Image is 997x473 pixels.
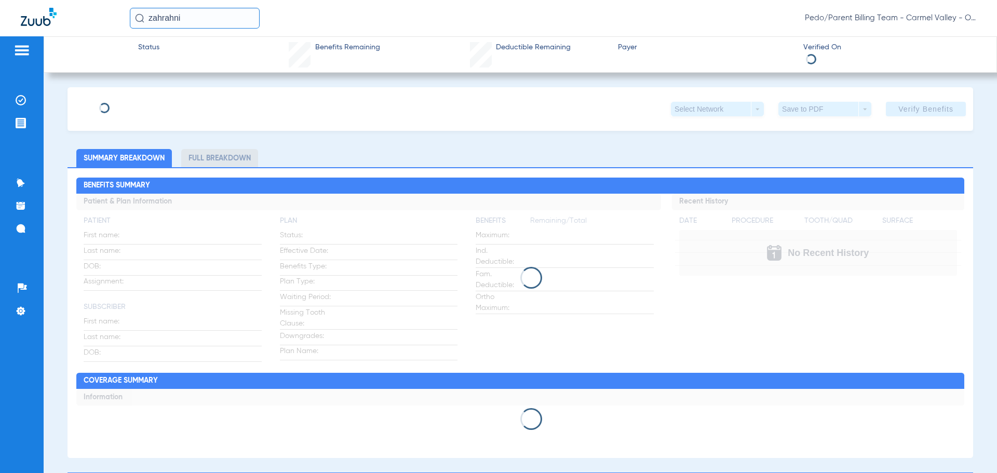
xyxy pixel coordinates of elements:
li: Summary Breakdown [76,149,172,167]
img: Zuub Logo [21,8,57,26]
img: Search Icon [135,13,144,23]
input: Search for patients [130,8,260,29]
li: Full Breakdown [181,149,258,167]
h2: Benefits Summary [76,178,964,194]
iframe: Chat Widget [945,423,997,473]
span: Deductible Remaining [496,42,571,53]
h2: Coverage Summary [76,373,964,389]
span: Status [138,42,159,53]
span: Pedo/Parent Billing Team - Carmel Valley - Ortho | The Super Dentists [805,13,976,23]
span: Verified On [803,42,980,53]
span: Payer [618,42,794,53]
span: Benefits Remaining [315,42,380,53]
img: hamburger-icon [14,44,30,57]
